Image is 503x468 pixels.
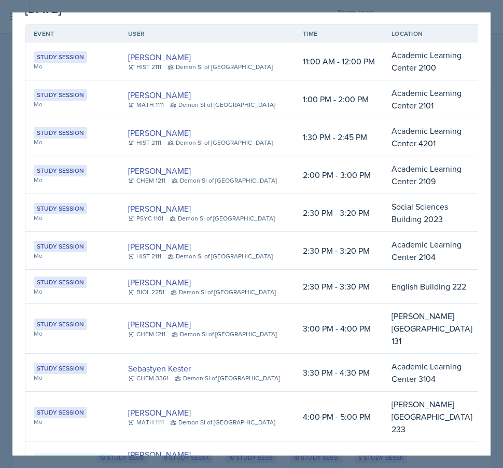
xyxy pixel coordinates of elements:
[171,287,276,297] div: Demon SI of [GEOGRAPHIC_DATA]
[170,100,275,109] div: Demon SI of [GEOGRAPHIC_DATA]
[128,287,164,297] div: BIOL 2251
[167,252,273,261] div: Demon SI of [GEOGRAPHIC_DATA]
[170,214,275,223] div: Demon SI of [GEOGRAPHIC_DATA]
[167,62,273,72] div: Demon SI of [GEOGRAPHIC_DATA]
[120,25,295,43] th: User
[128,100,164,109] div: MATH 1111
[128,138,161,147] div: HIST 2111
[128,329,165,339] div: CHEM 1211
[170,418,275,427] div: Demon SI of [GEOGRAPHIC_DATA]
[34,277,87,288] div: Study Session
[34,319,87,330] div: Study Session
[34,363,87,374] div: Study Session
[34,287,111,296] div: Mo
[34,417,111,426] div: Mo
[383,118,481,156] td: Academic Learning Center 4201
[34,203,87,214] div: Study Session
[128,318,191,331] a: [PERSON_NAME]
[383,156,481,194] td: Academic Learning Center 2109
[34,127,87,139] div: Study Session
[295,156,383,194] td: 2:00 PM - 3:00 PM
[383,25,481,43] th: Location
[34,407,87,418] div: Study Session
[34,165,87,176] div: Study Session
[128,276,191,288] a: [PERSON_NAME]
[128,89,191,101] a: [PERSON_NAME]
[172,176,277,185] div: Demon SI of [GEOGRAPHIC_DATA]
[34,213,111,223] div: Mo
[128,252,161,261] div: HIST 2111
[295,304,383,354] td: 3:00 PM - 4:00 PM
[128,240,191,253] a: [PERSON_NAME]
[34,329,111,338] div: Mo
[34,62,111,71] div: Mo
[383,392,481,442] td: [PERSON_NAME][GEOGRAPHIC_DATA] 233
[383,80,481,118] td: Academic Learning Center 2101
[383,304,481,354] td: [PERSON_NAME][GEOGRAPHIC_DATA] 131
[295,43,383,80] td: 11:00 AM - 12:00 PM
[128,448,191,461] a: [PERSON_NAME]
[295,354,383,392] td: 3:30 PM - 4:30 PM
[295,118,383,156] td: 1:30 PM - 2:45 PM
[128,374,169,383] div: CHEM 3361
[295,25,383,43] th: Time
[383,43,481,80] td: Academic Learning Center 2100
[128,62,161,72] div: HIST 2111
[128,127,191,139] a: [PERSON_NAME]
[128,176,165,185] div: CHEM 1211
[128,406,191,419] a: [PERSON_NAME]
[383,270,481,304] td: English Building 222
[34,453,111,464] div: Major Review Session
[34,373,111,382] div: Mo
[128,214,163,223] div: PSYC 1101
[34,51,87,63] div: Study Session
[128,362,191,375] a: Sebastyen Kester
[295,232,383,270] td: 2:30 PM - 3:20 PM
[383,354,481,392] td: Academic Learning Center 3104
[34,137,111,147] div: Mo
[128,202,191,215] a: [PERSON_NAME]
[34,175,111,185] div: Mo
[295,80,383,118] td: 1:00 PM - 2:00 PM
[34,100,111,109] div: Mo
[25,25,120,43] th: Event
[167,138,273,147] div: Demon SI of [GEOGRAPHIC_DATA]
[383,194,481,232] td: Social Sciences Building 2023
[128,164,191,177] a: [PERSON_NAME]
[383,232,481,270] td: Academic Learning Center 2104
[128,51,191,63] a: [PERSON_NAME]
[172,329,277,339] div: Demon SI of [GEOGRAPHIC_DATA]
[128,418,164,427] div: MATH 1111
[34,89,87,101] div: Study Session
[175,374,280,383] div: Demon SI of [GEOGRAPHIC_DATA]
[295,270,383,304] td: 2:30 PM - 3:30 PM
[34,251,111,260] div: Mo
[295,392,383,442] td: 4:00 PM - 5:00 PM
[34,241,87,252] div: Study Session
[295,194,383,232] td: 2:30 PM - 3:20 PM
